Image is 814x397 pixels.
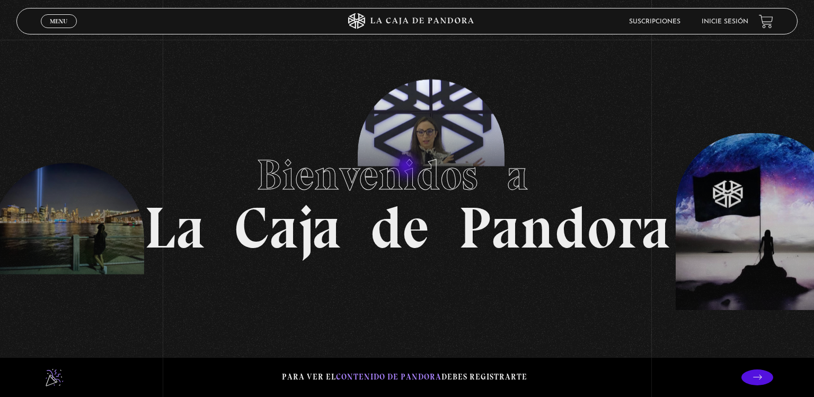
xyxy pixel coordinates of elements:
span: Menu [50,18,67,24]
span: Cerrar [47,27,72,34]
a: View your shopping cart [759,14,773,28]
a: Inicie sesión [702,19,748,25]
h1: La Caja de Pandora [144,140,670,257]
a: Suscripciones [629,19,680,25]
span: Bienvenidos a [256,149,558,200]
span: contenido de Pandora [336,372,441,382]
p: Para ver el debes registrarte [282,370,527,384]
